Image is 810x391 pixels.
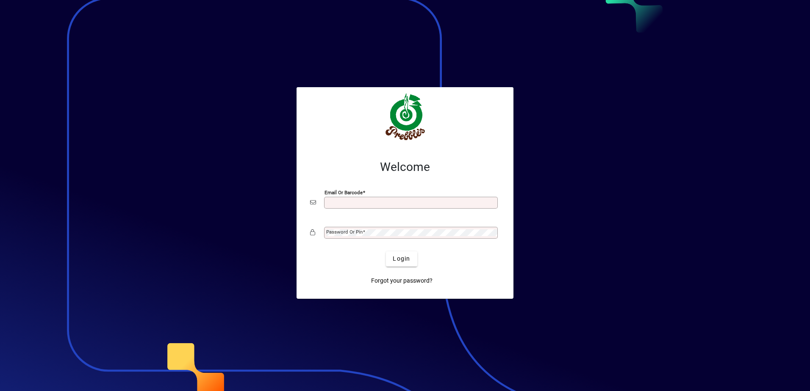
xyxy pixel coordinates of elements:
span: Forgot your password? [371,276,433,285]
button: Login [386,251,417,267]
h2: Welcome [310,160,500,174]
a: Forgot your password? [368,273,436,289]
mat-label: Password or Pin [326,229,363,235]
mat-label: Email or Barcode [325,189,363,195]
span: Login [393,254,410,263]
